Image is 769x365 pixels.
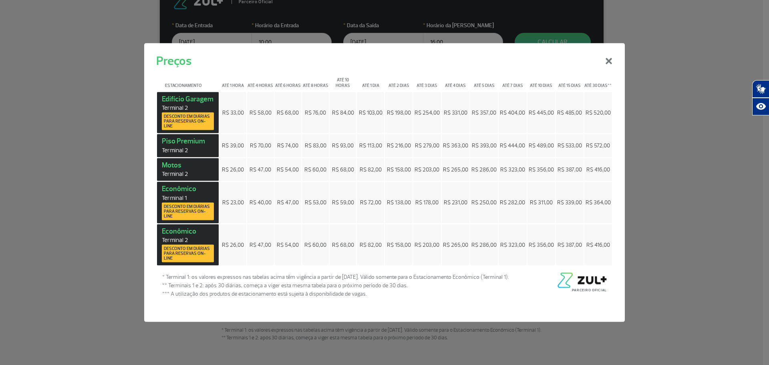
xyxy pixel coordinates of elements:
span: *** A utilização dos produtos de estacionamento está sujeita à disponibilidade de vagas. [162,290,509,298]
th: Até 4 dias [442,71,469,91]
span: R$ 53,00 [305,199,326,206]
th: Até 5 dias [470,71,498,91]
span: R$ 39,00 [222,142,244,149]
th: Até 3 dias [413,71,441,91]
span: R$ 47,00 [250,166,271,173]
span: R$ 254,00 [415,109,440,116]
span: R$ 203,00 [415,166,439,173]
div: Plugin de acessibilidade da Hand Talk. [752,80,769,115]
span: R$ 68,00 [277,109,299,116]
span: R$ 82,00 [360,241,382,248]
span: R$ 178,00 [415,199,439,206]
th: Até 8 horas [302,71,329,91]
span: R$ 250,00 [471,199,497,206]
span: R$ 387,00 [558,241,582,248]
span: R$ 60,00 [304,241,326,248]
span: R$ 357,00 [472,109,496,116]
span: R$ 216,00 [387,142,411,149]
span: R$ 311,00 [530,199,553,206]
span: R$ 113,00 [359,142,382,149]
span: Terminal 1 [162,194,214,202]
span: Terminal 2 [162,170,214,178]
span: R$ 74,00 [277,142,298,149]
span: R$ 489,00 [529,142,554,149]
span: Terminal 2 [162,146,214,154]
span: R$ 363,00 [443,142,468,149]
span: R$ 158,00 [387,241,411,248]
span: R$ 54,00 [277,241,299,248]
span: R$ 83,00 [305,142,326,149]
span: R$ 138,00 [387,199,411,206]
strong: Econômico [162,226,214,262]
span: R$ 393,00 [472,142,497,149]
th: Até 2 dias [385,71,412,91]
span: R$ 231,00 [444,199,467,206]
span: Parceiro Oficial [572,288,607,292]
span: R$ 356,00 [529,241,554,248]
span: R$ 26,00 [222,241,244,248]
span: R$ 103,00 [359,109,382,116]
th: Até 1 dia [357,71,384,91]
span: R$ 331,00 [444,109,467,116]
span: R$ 279,00 [415,142,439,149]
span: R$ 54,00 [277,166,299,173]
span: R$ 47,00 [250,241,271,248]
span: R$ 364,00 [586,199,611,206]
span: R$ 84,00 [332,109,354,116]
th: Estacionamento [157,71,219,91]
span: R$ 356,00 [529,166,554,173]
strong: Econômico [162,184,214,220]
span: R$ 26,00 [222,166,244,173]
button: Close [598,45,619,74]
span: R$ 572,00 [586,142,610,149]
span: R$ 282,00 [500,199,525,206]
span: R$ 339,00 [557,199,582,206]
span: R$ 323,00 [500,166,525,173]
span: R$ 416,00 [586,241,610,248]
span: R$ 286,00 [471,241,497,248]
span: R$ 58,00 [250,109,272,116]
strong: Motos [162,160,214,178]
span: R$ 76,00 [305,109,326,116]
span: R$ 33,00 [222,109,244,116]
span: R$ 520,00 [586,109,611,116]
span: R$ 198,00 [387,109,411,116]
th: Até 1 hora [219,71,246,91]
th: Até 6 horas [275,71,302,91]
span: Desconto em diárias para reservas on-line [164,204,212,218]
span: R$ 485,00 [557,109,582,116]
span: R$ 158,00 [387,166,411,173]
th: Até 10 horas [330,71,356,91]
span: R$ 93,00 [332,142,354,149]
th: Até 4 horas [247,71,274,91]
span: Terminal 2 [162,104,214,112]
span: R$ 416,00 [586,166,610,173]
span: Desconto em diárias para reservas on-line [164,114,212,129]
span: * Terminal 1: os valores expressos nas tabelas acima têm vigência a partir de [DATE]. Válido some... [162,273,509,281]
span: R$ 265,00 [443,241,468,248]
span: R$ 60,00 [304,166,326,173]
span: R$ 23,00 [222,199,244,206]
img: logo-zul-black.png [556,273,607,288]
span: R$ 82,00 [360,166,382,173]
span: R$ 68,00 [332,241,354,248]
button: Abrir tradutor de língua de sinais. [752,80,769,98]
span: R$ 203,00 [415,241,439,248]
th: Até 30 dias** [584,71,612,91]
span: R$ 265,00 [443,166,468,173]
th: Até 7 dias [499,71,526,91]
span: R$ 533,00 [558,142,582,149]
button: Abrir recursos assistivos. [752,98,769,115]
strong: Piso Premium [162,137,214,154]
th: Até 10 dias [527,71,555,91]
span: R$ 40,00 [250,199,272,206]
span: R$ 47,00 [277,199,299,206]
span: R$ 72,00 [360,199,381,206]
h5: Preços [156,52,191,70]
span: R$ 70,00 [250,142,271,149]
span: R$ 445,00 [529,109,554,116]
th: Até 15 dias [556,71,584,91]
span: R$ 68,00 [332,166,354,173]
span: R$ 286,00 [471,166,497,173]
span: R$ 59,00 [332,199,354,206]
